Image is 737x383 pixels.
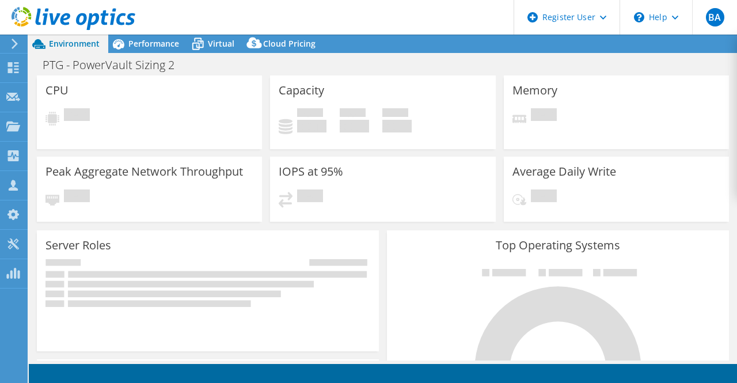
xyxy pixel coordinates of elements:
[37,59,192,71] h1: PTG - PowerVault Sizing 2
[340,108,366,120] span: Free
[382,108,408,120] span: Total
[49,38,100,49] span: Environment
[706,8,724,26] span: BA
[512,84,557,97] h3: Memory
[279,165,343,178] h3: IOPS at 95%
[279,84,324,97] h3: Capacity
[297,120,326,132] h4: 0 GiB
[45,239,111,252] h3: Server Roles
[64,189,90,205] span: Pending
[396,239,720,252] h3: Top Operating Systems
[64,108,90,124] span: Pending
[45,165,243,178] h3: Peak Aggregate Network Throughput
[45,84,69,97] h3: CPU
[340,120,369,132] h4: 0 GiB
[263,38,316,49] span: Cloud Pricing
[297,189,323,205] span: Pending
[634,12,644,22] svg: \n
[382,120,412,132] h4: 0 GiB
[208,38,234,49] span: Virtual
[531,189,557,205] span: Pending
[531,108,557,124] span: Pending
[512,165,616,178] h3: Average Daily Write
[297,108,323,120] span: Used
[128,38,179,49] span: Performance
